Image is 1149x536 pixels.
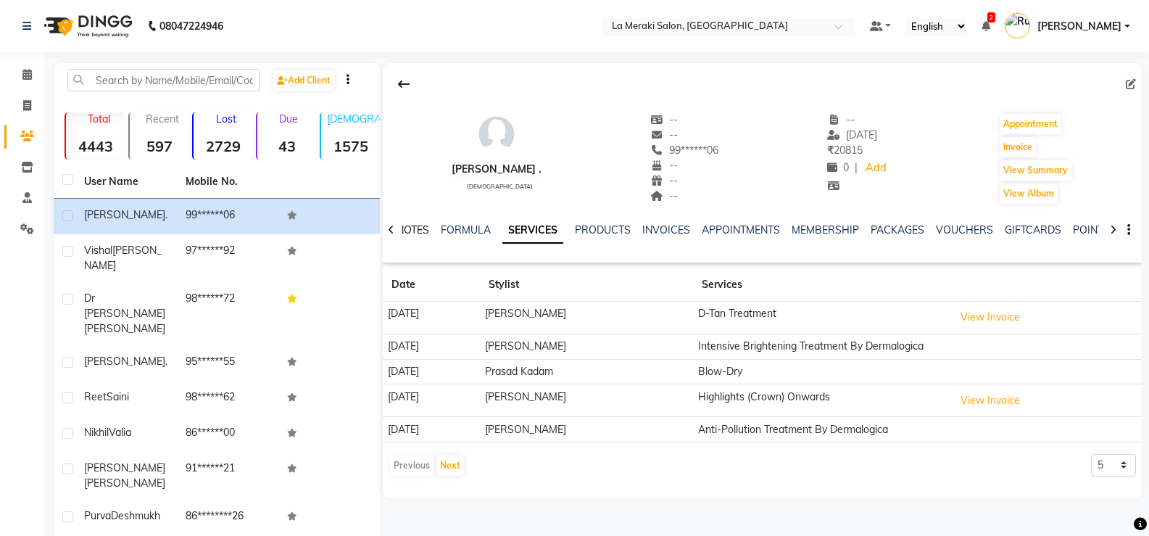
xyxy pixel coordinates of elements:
td: [PERSON_NAME] [480,334,693,359]
a: PACKAGES [871,223,924,236]
p: [DEMOGRAPHIC_DATA] [327,112,381,125]
button: Invoice [1000,137,1036,157]
span: -- [651,189,679,202]
div: Back to Client [389,70,419,98]
span: 2 [987,12,995,22]
span: [PERSON_NAME] [84,461,165,474]
td: [PERSON_NAME] [480,417,693,442]
span: [DEMOGRAPHIC_DATA] [467,183,533,190]
button: Appointment [1000,114,1061,134]
td: [DATE] [383,359,480,384]
button: View Invoice [954,306,1026,329]
td: [DATE] [383,417,480,442]
div: [PERSON_NAME] . [452,162,542,177]
p: Total [72,112,125,125]
td: [DATE] [383,302,480,334]
a: NOTES [397,223,429,236]
a: Add [863,158,889,178]
a: PRODUCTS [575,223,631,236]
span: [PERSON_NAME] [1037,19,1121,34]
td: Anti-Pollution Treatment By Dermalogica [693,417,949,442]
button: View Summary [1000,160,1071,181]
span: -- [651,159,679,172]
th: Date [383,268,480,302]
th: User Name [75,165,177,199]
a: VOUCHERS [936,223,993,236]
img: avatar [475,112,518,156]
b: 08047224946 [159,6,223,46]
strong: 1575 [321,137,381,155]
p: Recent [136,112,189,125]
a: APPOINTMENTS [702,223,780,236]
span: Saini [107,390,129,403]
a: GIFTCARDS [1005,223,1061,236]
td: [DATE] [383,384,480,417]
img: Rupal Jagirdar [1005,13,1030,38]
p: Due [260,112,317,125]
span: ₹ [827,144,834,157]
span: . [165,208,167,221]
a: FORMULA [441,223,491,236]
span: Valia [109,426,131,439]
img: logo [37,6,136,46]
td: Highlights (Crown) Onwards [693,384,949,417]
a: 2 [982,20,990,33]
th: Stylist [480,268,693,302]
span: Deshmukh [111,509,160,522]
td: Blow-Dry [693,359,949,384]
p: Lost [199,112,253,125]
a: SERVICES [502,218,563,244]
strong: 597 [130,137,189,155]
span: Reet [84,390,107,403]
span: [PERSON_NAME] [84,355,165,368]
a: POINTS [1073,223,1110,236]
span: [PERSON_NAME] [84,322,165,335]
span: -- [651,113,679,126]
span: Nikhil [84,426,109,439]
td: [PERSON_NAME] [480,302,693,334]
button: View Invoice [954,389,1026,412]
span: -- [651,174,679,187]
span: 0 [827,161,849,174]
strong: 43 [257,137,317,155]
span: | [855,160,858,176]
strong: 4443 [66,137,125,155]
th: Mobile No. [177,165,278,199]
span: [PERSON_NAME] [84,244,162,272]
strong: 2729 [194,137,253,155]
span: -- [651,128,679,141]
span: Dr [PERSON_NAME] [84,292,165,320]
span: Purva [84,509,111,522]
a: MEMBERSHIP [792,223,859,236]
span: [PERSON_NAME] [84,208,165,221]
th: Services [693,268,949,302]
td: [DATE] [383,334,480,359]
span: [PERSON_NAME] [84,477,165,490]
td: Prasad Kadam [480,359,693,384]
span: . [165,355,167,368]
input: Search by Name/Mobile/Email/Code [67,69,260,91]
td: [PERSON_NAME] [480,384,693,417]
a: Add Client [273,70,334,91]
button: View Album [1000,184,1058,204]
button: Next [436,455,464,476]
span: [DATE] [827,128,877,141]
td: Intensive Brightening Treatment By Dermalogica [693,334,949,359]
span: 20815 [827,144,863,157]
span: Vishal [84,244,112,257]
span: -- [827,113,855,126]
a: INVOICES [642,223,690,236]
td: D-Tan Treatment [693,302,949,334]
